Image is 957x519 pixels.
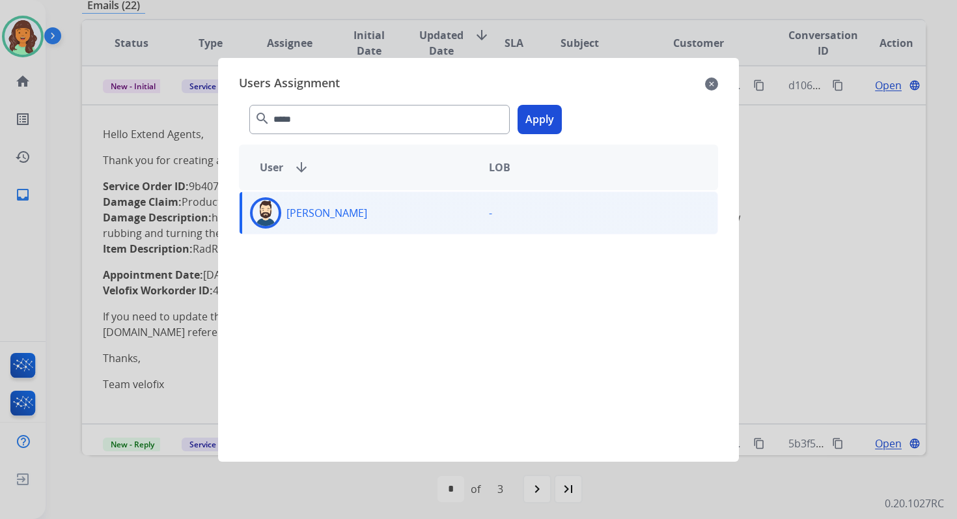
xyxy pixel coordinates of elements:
[518,105,562,134] button: Apply
[294,160,309,175] mat-icon: arrow_downward
[286,205,367,221] p: [PERSON_NAME]
[489,160,510,175] span: LOB
[249,160,478,175] div: User
[255,111,270,126] mat-icon: search
[705,76,718,92] mat-icon: close
[239,74,340,94] span: Users Assignment
[489,205,492,221] p: -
